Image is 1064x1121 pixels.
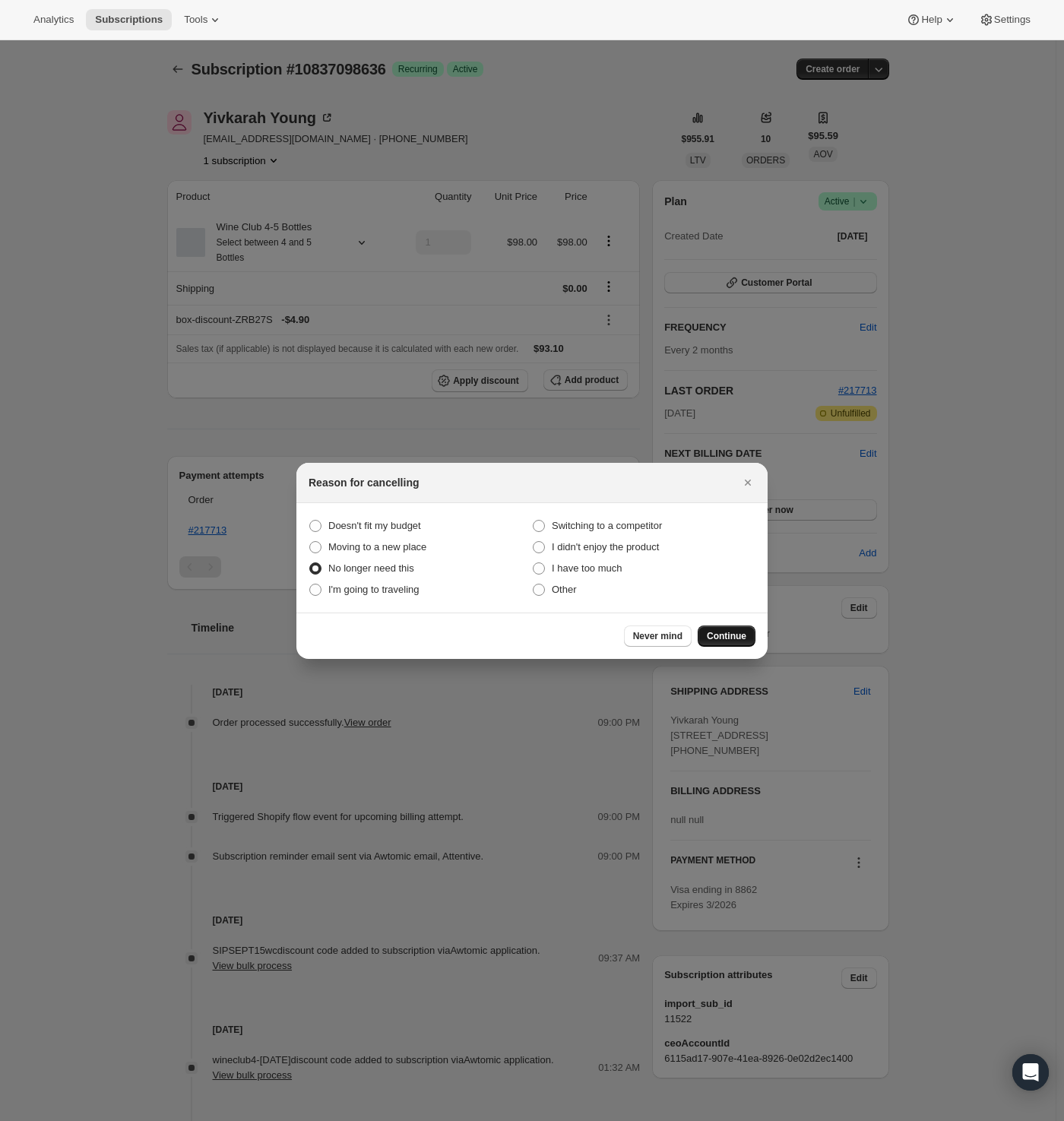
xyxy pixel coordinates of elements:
[328,541,426,553] span: Moving to a new place
[95,14,163,26] span: Subscriptions
[737,472,758,493] button: Close
[33,14,74,26] span: Analytics
[309,475,419,490] h2: Reason for cancelling
[552,562,622,574] span: I have too much
[24,9,83,30] button: Analytics
[707,630,746,642] span: Continue
[552,541,659,553] span: I didn't enjoy the product
[633,630,682,642] span: Never mind
[86,9,172,30] button: Subscriptions
[624,625,692,647] button: Never mind
[994,14,1031,26] span: Settings
[175,9,232,30] button: Tools
[552,520,662,531] span: Switching to a competitor
[328,584,420,595] span: I'm going to traveling
[921,14,942,26] span: Help
[328,562,414,574] span: No longer need this
[328,520,421,531] span: Doesn't fit my budget
[698,625,755,647] button: Continue
[897,9,966,30] button: Help
[552,584,577,595] span: Other
[1012,1054,1049,1091] div: Open Intercom Messenger
[184,14,207,26] span: Tools
[970,9,1040,30] button: Settings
